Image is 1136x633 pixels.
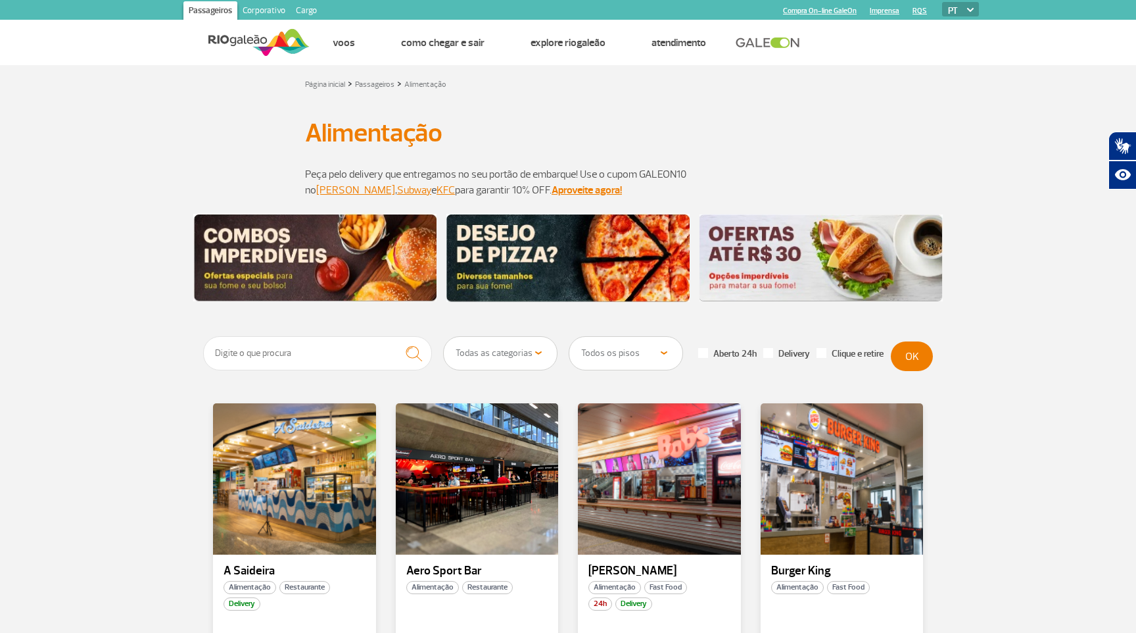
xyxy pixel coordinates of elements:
[333,36,355,49] a: Voos
[305,122,831,144] h1: Alimentação
[698,348,757,360] label: Aberto 24h
[237,1,291,22] a: Corporativo
[397,76,402,91] a: >
[651,36,706,49] a: Atendimento
[1108,132,1136,161] button: Abrir tradutor de língua de sinais.
[316,184,395,197] a: [PERSON_NAME]
[291,1,322,22] a: Cargo
[588,565,730,578] p: [PERSON_NAME]
[401,36,485,49] a: Como chegar e sair
[827,581,870,594] span: Fast Food
[406,565,548,578] p: Aero Sport Bar
[763,348,810,360] label: Delivery
[870,7,899,15] a: Imprensa
[397,184,431,197] a: Subway
[224,565,366,578] p: A Saideira
[279,581,330,594] span: Restaurante
[891,342,933,371] button: OK
[305,80,345,89] a: Página inicial
[406,581,459,594] span: Alimentação
[183,1,237,22] a: Passageiros
[531,36,605,49] a: Explore RIOgaleão
[588,581,641,594] span: Alimentação
[224,581,276,594] span: Alimentação
[552,184,622,197] a: Aproveite agora!
[1108,132,1136,190] div: Plugin de acessibilidade da Hand Talk.
[462,581,513,594] span: Restaurante
[437,184,455,197] a: KFC
[615,597,652,611] span: Delivery
[783,7,857,15] a: Compra On-line GaleOn
[404,80,446,89] a: Alimentação
[355,80,394,89] a: Passageiros
[224,597,260,611] span: Delivery
[816,348,884,360] label: Clique e retire
[912,7,927,15] a: RQS
[771,565,913,578] p: Burger King
[203,336,432,370] input: Digite o que procura
[1108,161,1136,190] button: Abrir recursos assistivos.
[644,581,687,594] span: Fast Food
[771,581,824,594] span: Alimentação
[305,166,831,198] p: Peça pelo delivery que entregamos no seu portão de embarque! Use o cupom GALEON10 no , e para gar...
[348,76,352,91] a: >
[588,597,612,611] span: 24h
